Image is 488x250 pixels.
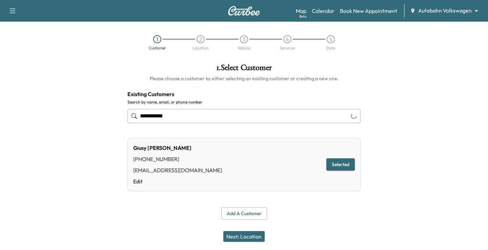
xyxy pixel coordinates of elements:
a: Edit [133,177,222,185]
label: Search by name, email, or phone number [127,99,361,105]
div: Location [192,46,209,50]
h1: 1 . Select Customer [127,64,361,75]
div: Date [326,46,335,50]
a: MapBeta [296,7,306,15]
a: Book New Appointment [340,7,397,15]
div: Beta [299,14,306,19]
div: 2 [197,35,205,43]
div: 1 [153,35,161,43]
div: Giusy [PERSON_NAME] [133,144,222,152]
div: Customer [149,46,166,50]
button: Add a customer [221,207,267,220]
div: [EMAIL_ADDRESS][DOMAIN_NAME] [133,166,222,174]
button: Next: Location [223,231,265,242]
h6: Please choose a customer by either selecting an existing customer or creating a new one. [127,75,361,82]
div: 5 [327,35,335,43]
span: Autobahn Volkswagen [418,7,472,15]
div: Vehicle [238,46,250,50]
div: Services [280,46,295,50]
img: Curbee Logo [228,6,260,16]
h4: Existing Customers [127,90,361,98]
div: 3 [240,35,248,43]
div: [PHONE_NUMBER] [133,155,222,163]
div: 4 [283,35,291,43]
button: Selected [326,158,355,171]
a: Calendar [312,7,334,15]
